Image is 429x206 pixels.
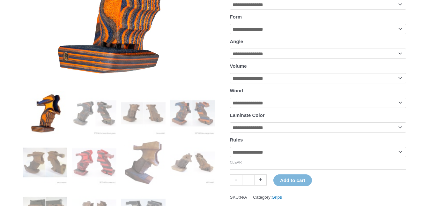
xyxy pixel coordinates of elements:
label: Rules [230,137,243,142]
a: Grips [272,195,282,200]
a: + [255,174,267,186]
img: Rink Grip for Sport Pistol [23,91,68,135]
input: Product quantity [242,174,255,186]
label: Form [230,14,242,19]
label: Volume [230,63,247,69]
label: Angle [230,39,243,44]
img: Rink Grip for Sport Pistol - Image 2 [72,91,116,135]
img: Rink Sport Pistol Grip [170,140,215,185]
span: Category: [253,193,282,201]
img: Rink Grip for Sport Pistol - Image 7 [121,140,166,185]
label: Laminate Color [230,112,265,118]
a: Clear options [230,160,242,164]
a: - [230,174,242,186]
span: SKU: [230,193,247,201]
button: Add to cart [273,174,312,186]
img: Rink Grip for Sport Pistol - Image 3 [121,91,166,135]
label: Wood [230,88,243,93]
img: Rink Grip for Sport Pistol - Image 6 [72,140,116,185]
img: Rink Grip for Sport Pistol - Image 5 [23,140,68,185]
span: N/A [240,195,247,200]
img: Rink Grip for Sport Pistol - Image 4 [170,91,215,135]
